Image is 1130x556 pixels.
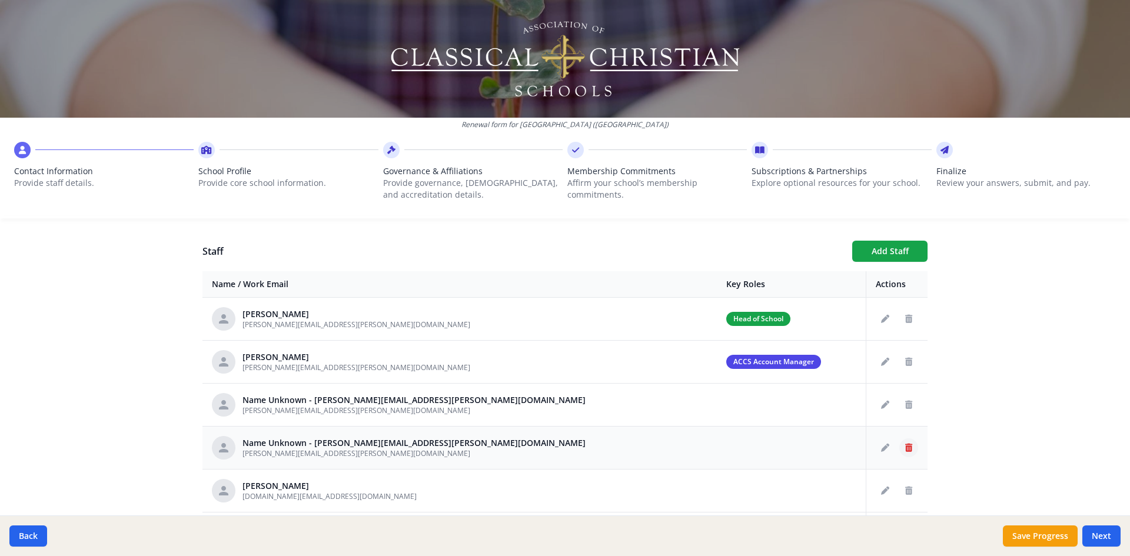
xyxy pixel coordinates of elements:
[14,177,194,189] p: Provide staff details.
[726,312,790,326] span: Head of School
[899,395,918,414] button: Delete staff
[242,351,470,363] div: [PERSON_NAME]
[876,481,895,500] button: Edit staff
[383,165,563,177] span: Governance & Affiliations
[567,165,747,177] span: Membership Commitments
[9,525,47,547] button: Back
[242,405,470,415] span: [PERSON_NAME][EMAIL_ADDRESS][PERSON_NAME][DOMAIN_NAME]
[202,244,843,258] h1: Staff
[242,437,586,449] div: Name Unknown - [PERSON_NAME][EMAIL_ADDRESS][PERSON_NAME][DOMAIN_NAME]
[876,395,895,414] button: Edit staff
[198,165,378,177] span: School Profile
[936,177,1116,189] p: Review your answers, submit, and pay.
[242,480,417,492] div: [PERSON_NAME]
[242,448,470,458] span: [PERSON_NAME][EMAIL_ADDRESS][PERSON_NAME][DOMAIN_NAME]
[1003,525,1078,547] button: Save Progress
[866,271,928,298] th: Actions
[242,308,470,320] div: [PERSON_NAME]
[242,362,470,372] span: [PERSON_NAME][EMAIL_ADDRESS][PERSON_NAME][DOMAIN_NAME]
[242,491,417,501] span: [DOMAIN_NAME][EMAIL_ADDRESS][DOMAIN_NAME]
[242,319,470,329] span: [PERSON_NAME][EMAIL_ADDRESS][PERSON_NAME][DOMAIN_NAME]
[899,352,918,371] button: Delete staff
[383,177,563,201] p: Provide governance, [DEMOGRAPHIC_DATA], and accreditation details.
[717,271,866,298] th: Key Roles
[936,165,1116,177] span: Finalize
[567,177,747,201] p: Affirm your school’s membership commitments.
[726,355,821,369] span: ACCS Account Manager
[899,481,918,500] button: Delete staff
[389,18,742,100] img: Logo
[752,177,931,189] p: Explore optional resources for your school.
[202,271,717,298] th: Name / Work Email
[752,165,931,177] span: Subscriptions & Partnerships
[852,241,928,262] button: Add Staff
[876,352,895,371] button: Edit staff
[899,309,918,328] button: Delete staff
[899,438,918,457] button: Delete staff
[14,165,194,177] span: Contact Information
[198,177,378,189] p: Provide core school information.
[242,394,586,406] div: Name Unknown - [PERSON_NAME][EMAIL_ADDRESS][PERSON_NAME][DOMAIN_NAME]
[876,309,895,328] button: Edit staff
[1082,525,1121,547] button: Next
[876,438,895,457] button: Edit staff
